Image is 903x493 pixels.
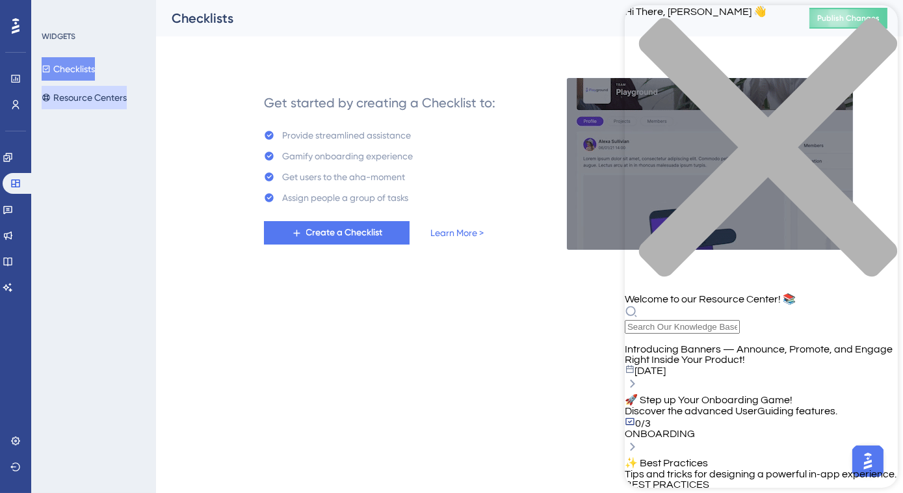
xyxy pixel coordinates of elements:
[31,3,81,19] span: Need Help?
[10,413,26,423] span: 0/3
[90,7,94,17] div: 5
[264,94,495,112] div: Get started by creating a Checklist to:
[306,225,383,241] span: Create a Checklist
[172,9,777,27] div: Checklists
[8,8,31,31] img: launcher-image-alternative-text
[282,127,411,143] div: Provide streamlined assistance
[4,4,35,35] button: Open AI Assistant Launcher
[282,169,405,185] div: Get users to the aha-moment
[282,190,408,206] div: Assign people a group of tasks
[42,57,95,81] button: Checklists
[10,360,41,371] span: [DATE]
[430,225,484,241] a: Learn More >
[42,86,127,109] button: Resource Centers
[282,148,413,164] div: Gamify onboarding experience
[42,31,75,42] div: WIDGETS
[566,77,854,250] img: e28e67207451d1beac2d0b01ddd05b56.gif
[264,221,410,245] button: Create a Checklist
